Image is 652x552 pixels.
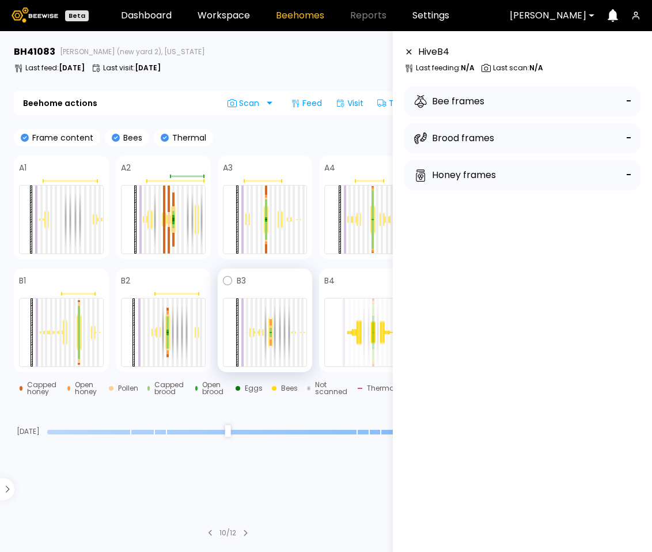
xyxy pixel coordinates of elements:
[414,168,496,182] div: Honey frames
[529,63,543,73] b: N/A
[23,99,97,107] b: Beehome actions
[412,11,449,20] a: Settings
[202,381,226,395] div: Open brood
[154,381,185,395] div: Capped brood
[75,381,100,395] div: Open honey
[245,385,263,392] div: Eggs
[493,65,543,71] p: Last scan :
[414,131,494,145] div: Brood frames
[120,134,142,142] p: Bees
[14,428,43,435] span: [DATE]
[286,94,327,112] div: Feed
[198,11,250,20] a: Workspace
[121,164,131,172] h4: A2
[228,99,263,108] span: Scan
[281,385,298,392] div: Bees
[103,65,161,71] p: Last visit :
[118,385,138,392] div: Pollen
[135,63,161,73] b: [DATE]
[350,11,386,20] span: Reports
[331,94,368,112] div: Visit
[315,381,348,395] div: Not scanned
[19,277,26,285] h4: B1
[29,134,93,142] p: Frame content
[276,11,324,20] a: Beehomes
[60,48,205,55] span: [PERSON_NAME] (new yard 2), [US_STATE]
[19,164,26,172] h4: A1
[223,164,233,172] h4: A3
[27,381,58,395] div: Capped honey
[461,63,475,73] b: N/A
[373,94,433,112] div: Transport
[367,385,396,392] div: Thermal
[626,167,631,183] div: -
[169,134,206,142] p: Thermal
[416,65,475,71] p: Last feeding :
[418,45,449,59] div: Hive B 4
[65,10,89,21] div: Beta
[237,277,246,285] h4: B3
[324,164,335,172] h4: A4
[25,65,85,71] p: Last feed :
[14,47,55,56] h3: BH 41083
[12,7,58,22] img: Beewise logo
[219,528,236,538] div: 10 / 12
[324,277,335,285] h4: B4
[59,63,85,73] b: [DATE]
[121,11,172,20] a: Dashboard
[121,277,130,285] h4: B2
[414,94,484,108] div: Bee frames
[626,130,631,146] div: -
[626,93,631,109] div: -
